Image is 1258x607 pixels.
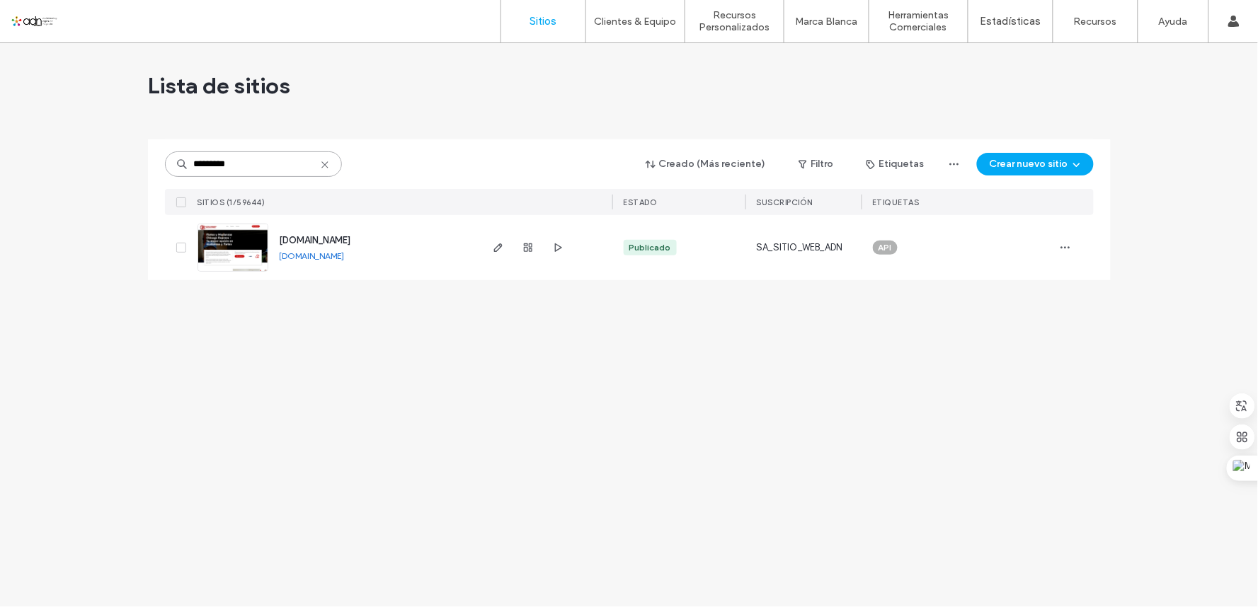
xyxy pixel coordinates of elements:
label: Sitios [530,15,557,28]
a: [DOMAIN_NAME] [280,235,351,245]
button: Etiquetas [854,153,937,175]
button: Creado (Más reciente) [634,153,779,175]
button: Crear nuevo sitio [977,153,1094,175]
label: Herramientas Comerciales [869,9,968,33]
label: Recursos Personalizados [685,9,784,33]
label: Marca Blanca [796,16,858,28]
label: Recursos [1074,16,1117,28]
label: Ayuda [1159,16,1188,28]
span: API [879,241,892,254]
span: ETIQUETAS [873,197,920,207]
span: SITIOS (1/59644) [198,197,265,207]
span: Ayuda [30,10,69,23]
button: Filtro [784,153,848,175]
span: ESTADO [624,197,658,207]
div: Publicado [629,241,671,254]
a: [DOMAIN_NAME] [280,250,345,261]
span: Suscripción [757,197,813,207]
label: Estadísticas [980,15,1041,28]
label: Clientes & Equipo [595,16,677,28]
span: Lista de sitios [148,71,291,100]
span: SA_SITIO_WEB_ADN [757,241,843,255]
